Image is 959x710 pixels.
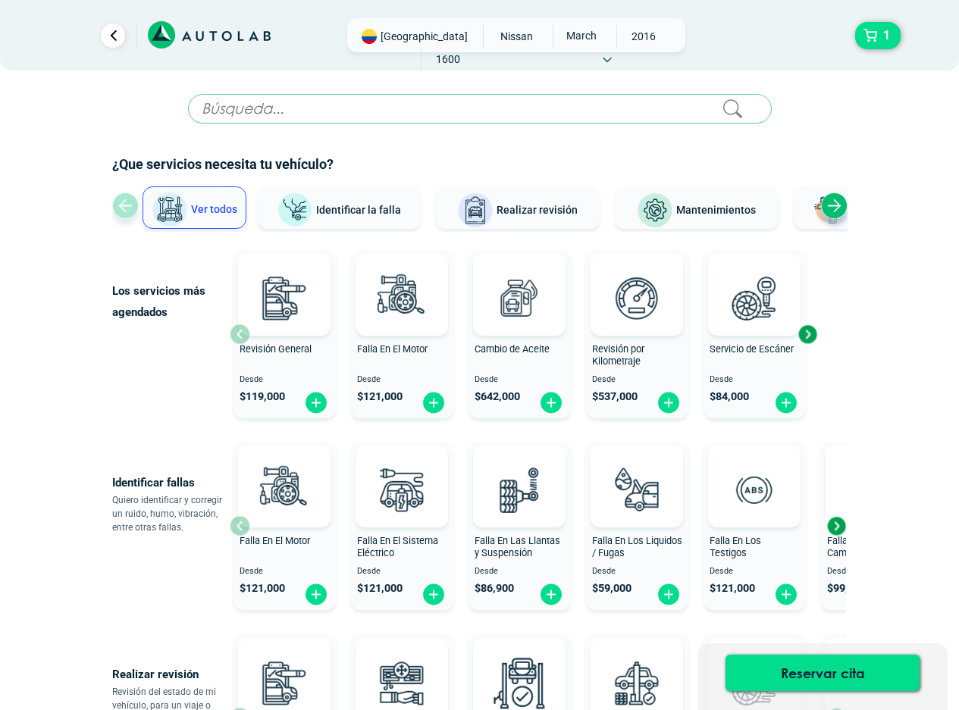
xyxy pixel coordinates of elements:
button: Revisión por Kilometraje Desde $537,000 [586,250,688,418]
button: Realizar revisión [436,186,600,229]
img: diagnostic_diagnostic_abs-v3.svg [721,456,788,523]
input: Búsqueda... [188,94,772,124]
span: Desde [827,567,917,577]
span: $ 121,000 [357,390,403,403]
a: Ir al paso anterior [101,23,125,48]
p: Realizar revisión [112,664,230,685]
h2: ¿Que servicios necesita tu vehículo? [112,155,848,174]
button: Falla En Los Testigos Desde $121,000 [704,442,806,610]
span: $ 59,000 [592,582,631,595]
span: Desde [592,567,682,577]
span: Falla En Los Liquidos / Fugas [592,535,682,559]
img: AD0BCuuxAAAAAElFTkSuQmCC [379,642,425,687]
img: diagnostic_engine-v3.svg [251,456,318,523]
img: fi_plus-circle2.svg [657,583,681,606]
img: AD0BCuuxAAAAAElFTkSuQmCC [379,449,425,494]
button: Falla En Las Llantas y Suspensión Desde $86,900 [469,442,571,610]
span: Desde [475,567,565,577]
span: Servicio de Escáner [710,343,794,355]
span: Falla En El Motor [357,343,428,355]
img: AD0BCuuxAAAAAElFTkSuQmCC [262,449,307,494]
span: $ 537,000 [592,390,638,403]
button: Cambio de Aceite Desde $642,000 [469,250,571,418]
span: Desde [475,375,565,385]
img: diagnostic_engine-v3.svg [368,264,435,331]
p: Quiero identificar y corregir un ruido, humo, vibración, entre otras fallas. [112,493,230,534]
span: Revisión por Kilometraje [592,343,644,368]
span: $ 84,000 [710,390,749,403]
img: AD0BCuuxAAAAAElFTkSuQmCC [614,449,660,494]
img: diagnostic_bombilla-v3.svg [368,456,435,523]
img: AD0BCuuxAAAAAElFTkSuQmCC [614,642,660,687]
span: Mantenimientos [676,204,756,216]
img: fi_plus-circle2.svg [774,391,798,414]
img: fi_plus-circle2.svg [539,583,563,606]
img: AD0BCuuxAAAAAElFTkSuQmCC [732,257,777,302]
img: AD0BCuuxAAAAAElFTkSuQmCC [262,257,307,302]
img: AD0BCuuxAAAAAElFTkSuQmCC [497,642,542,687]
img: diagnostic_gota-de-sangre-v3.svg [603,456,670,523]
p: Identificar fallas [112,472,230,493]
button: Identificar la falla [257,186,421,229]
span: Desde [357,375,447,385]
span: MARCH [553,25,607,46]
img: Latonería y Pintura [810,192,846,229]
button: Mantenimientos [615,186,779,229]
div: Next slide [825,515,848,537]
img: Realizar revisión [457,192,494,229]
img: Flag of COLOMBIA [362,29,377,44]
span: 1 [879,23,894,48]
p: Los servicios más agendados [112,280,230,323]
span: Ver todos [191,203,237,215]
img: AD0BCuuxAAAAAElFTkSuQmCC [732,642,777,687]
img: fi_plus-circle2.svg [539,391,563,414]
button: 1 [855,22,901,49]
span: 1600 [422,48,475,70]
img: Ver todos [152,192,188,228]
span: NISSAN [490,25,544,48]
button: Falla En El Sistema Eléctrico Desde $121,000 [351,442,453,610]
span: Cambio de Aceite [475,343,550,355]
span: Identificar la falla [316,203,401,215]
span: Falla En Los Testigos [710,535,761,559]
img: AD0BCuuxAAAAAElFTkSuQmCC [262,642,307,687]
img: fi_plus-circle2.svg [304,391,328,414]
button: Reservar cita [726,655,920,691]
span: Falla En La Caja de Cambio [827,535,907,559]
span: Desde [710,375,800,385]
img: AD0BCuuxAAAAAElFTkSuQmCC [497,257,542,302]
img: AD0BCuuxAAAAAElFTkSuQmCC [379,257,425,302]
img: revision_general-v3.svg [251,264,318,331]
span: Revisión General [240,343,312,355]
button: Ver todos [143,186,246,229]
span: Falla En El Sistema Eléctrico [357,535,438,559]
img: fi_plus-circle2.svg [422,583,446,606]
img: diagnostic_suspension-v3.svg [486,456,553,523]
span: Desde [592,375,682,385]
span: Desde [240,567,330,577]
img: revision_por_kilometraje-v3.svg [603,264,670,331]
img: AD0BCuuxAAAAAElFTkSuQmCC [732,449,777,494]
span: Falla En El Motor [240,535,310,546]
button: Falla En El Motor Desde $121,000 [351,250,453,418]
button: Servicio de Escáner Desde $84,000 [704,250,806,418]
div: Next slide [796,323,819,346]
img: fi_plus-circle2.svg [422,391,446,414]
img: Mantenimientos [637,192,673,229]
button: Falla En El Motor Desde $121,000 [233,442,336,610]
img: fi_plus-circle2.svg [657,391,681,414]
img: diagnostic_caja-de-cambios-v3.svg [838,456,905,523]
img: fi_plus-circle2.svg [774,583,798,606]
span: Falla En Las Llantas y Suspensión [475,535,560,559]
span: Desde [357,567,447,577]
span: 2016 [617,25,671,48]
img: escaner-v3.svg [721,264,788,331]
img: AD0BCuuxAAAAAElFTkSuQmCC [614,257,660,302]
span: $ 121,000 [357,582,403,595]
span: $ 121,000 [240,582,285,595]
button: Falla En La Caja de Cambio Desde $99,000 [821,442,923,610]
img: fi_plus-circle2.svg [304,583,328,606]
span: Desde [240,375,330,385]
span: $ 121,000 [710,582,755,595]
img: Identificar la falla [277,192,313,228]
